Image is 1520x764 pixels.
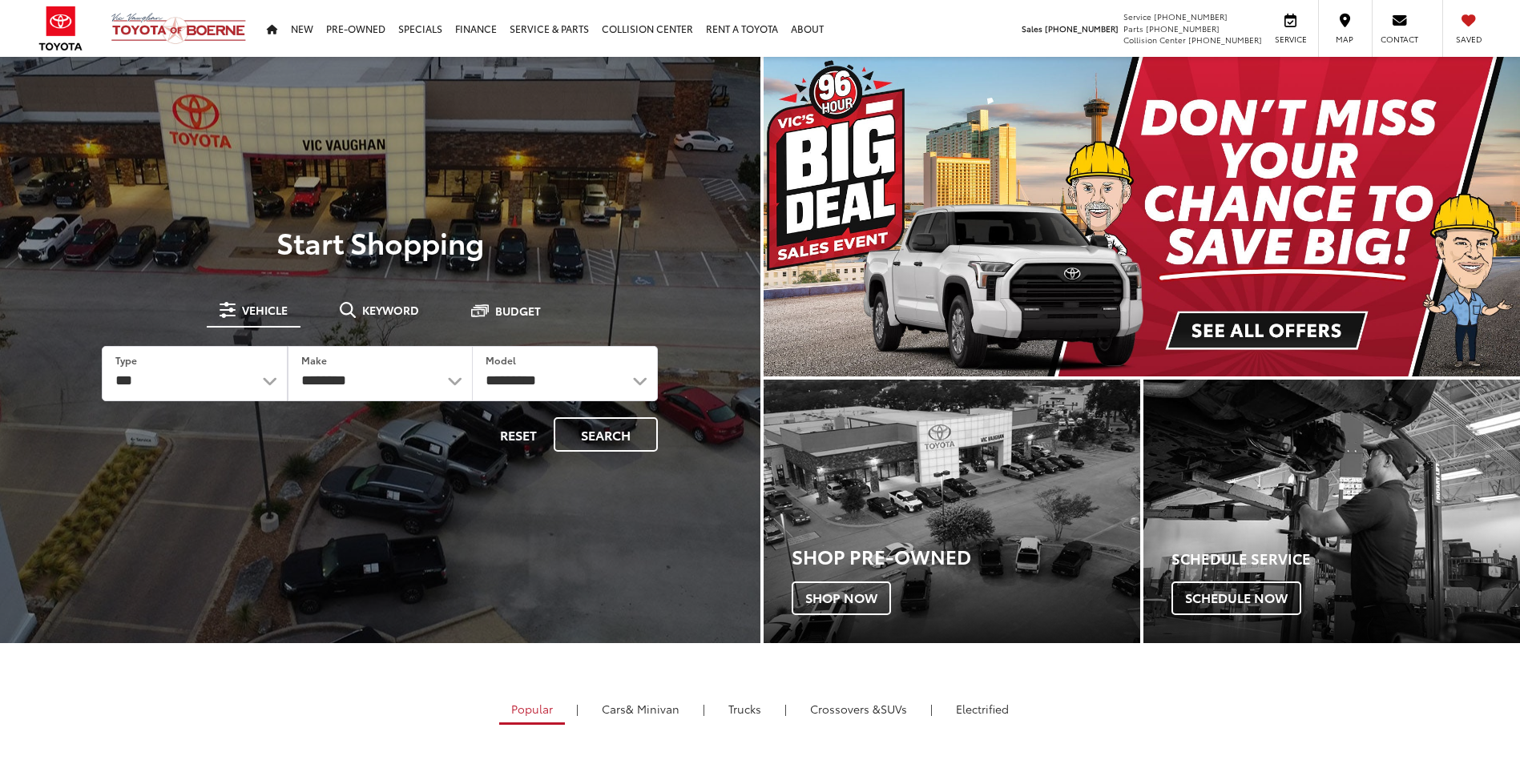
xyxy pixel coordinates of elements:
li: | [699,701,709,717]
h4: Schedule Service [1171,551,1520,567]
h3: Shop Pre-Owned [792,545,1140,566]
span: [PHONE_NUMBER] [1045,22,1119,34]
span: Shop Now [792,581,891,615]
a: SUVs [798,695,919,722]
label: Make [301,353,327,367]
span: Collision Center [1123,34,1186,46]
span: Budget [495,305,541,316]
span: [PHONE_NUMBER] [1154,10,1228,22]
span: Vehicle [242,304,288,316]
span: Contact [1381,34,1418,45]
span: Parts [1123,22,1143,34]
a: Electrified [944,695,1021,722]
li: | [926,701,937,717]
li: | [780,701,791,717]
button: Reset [486,417,550,452]
a: Trucks [716,695,773,722]
span: Service [1123,10,1151,22]
label: Model [486,353,516,367]
span: [PHONE_NUMBER] [1146,22,1220,34]
button: Search [554,417,658,452]
span: Map [1327,34,1362,45]
span: Keyword [362,304,419,316]
span: Schedule Now [1171,581,1301,615]
span: [PHONE_NUMBER] [1188,34,1262,46]
span: Saved [1451,34,1486,45]
span: Crossovers & [810,701,881,717]
a: Shop Pre-Owned Shop Now [764,380,1140,643]
span: Service [1272,34,1308,45]
span: & Minivan [626,701,679,717]
a: Schedule Service Schedule Now [1143,380,1520,643]
label: Type [115,353,137,367]
li: | [572,701,583,717]
a: Cars [590,695,691,722]
div: Toyota [1143,380,1520,643]
p: Start Shopping [67,226,693,258]
a: Popular [499,695,565,725]
img: Vic Vaughan Toyota of Boerne [111,12,247,45]
span: Sales [1022,22,1042,34]
div: Toyota [764,380,1140,643]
